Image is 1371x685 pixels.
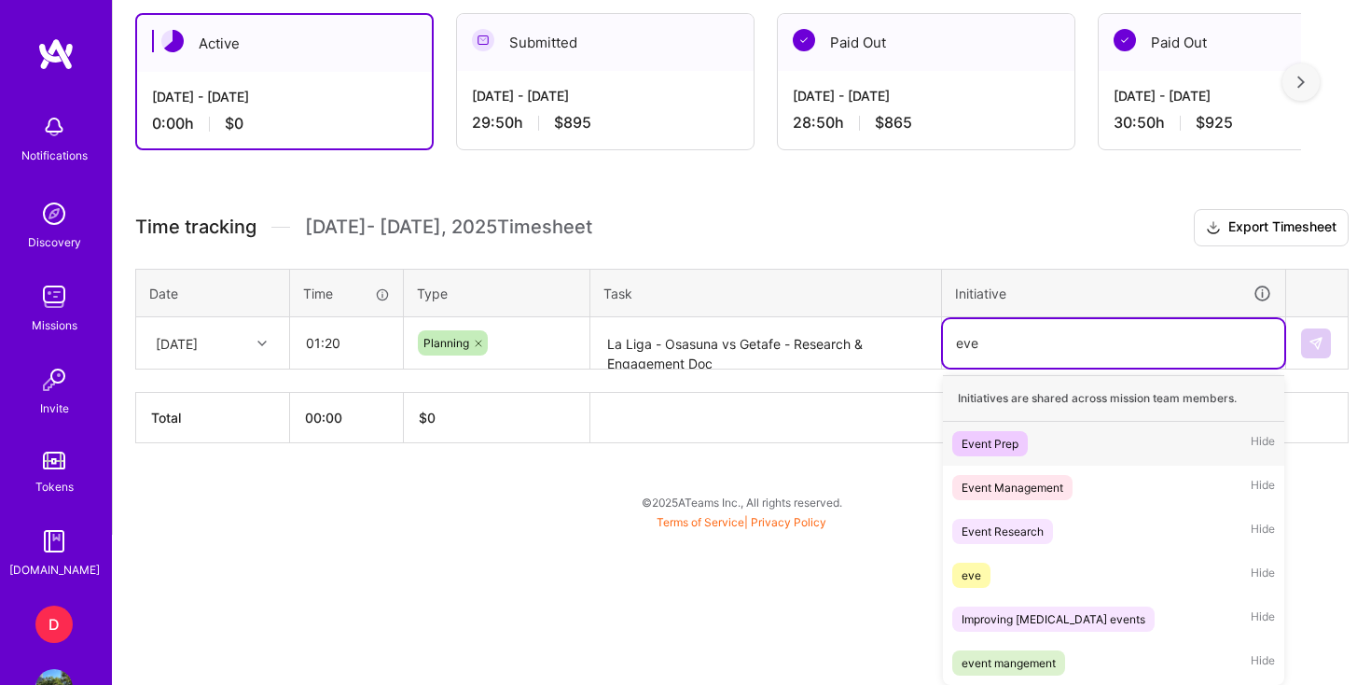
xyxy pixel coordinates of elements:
[225,114,243,133] span: $0
[40,398,69,418] div: Invite
[793,29,815,51] img: Paid Out
[472,29,494,51] img: Submitted
[657,515,826,529] span: |
[1297,76,1305,89] img: right
[457,14,754,71] div: Submitted
[793,86,1059,105] div: [DATE] - [DATE]
[28,232,81,252] div: Discovery
[419,410,436,426] span: $ 0
[152,87,417,106] div: [DATE] - [DATE]
[962,434,1018,454] div: Event Prep
[31,606,77,643] a: D
[943,375,1284,422] div: Initiatives are shared across mission team members.
[793,113,1059,133] div: 28:50 h
[303,284,390,303] div: Time
[592,319,939,369] textarea: La Liga - Osasuna vs Getafe - Research & Engagement Doc
[257,339,267,348] i: icon Chevron
[955,283,1272,304] div: Initiative
[423,336,469,350] span: Planning
[778,14,1074,71] div: Paid Out
[35,523,73,560] img: guide book
[305,216,592,239] span: [DATE] - [DATE] , 2025 Timesheet
[161,30,184,52] img: Active
[1206,218,1221,238] i: icon Download
[35,361,73,398] img: Invite
[152,114,417,133] div: 0:00 h
[43,452,65,469] img: tokens
[35,108,73,146] img: bell
[1251,519,1275,544] span: Hide
[554,113,591,133] span: $895
[962,478,1063,497] div: Event Management
[32,315,77,335] div: Missions
[1251,431,1275,456] span: Hide
[1114,29,1136,51] img: Paid Out
[21,146,88,165] div: Notifications
[962,566,981,585] div: eve
[1251,475,1275,500] span: Hide
[1194,209,1349,246] button: Export Timesheet
[1196,113,1233,133] span: $925
[35,278,73,315] img: teamwork
[137,15,432,72] div: Active
[751,515,826,529] a: Privacy Policy
[112,479,1371,525] div: © 2025 ATeams Inc., All rights reserved.
[136,269,290,317] th: Date
[156,333,198,353] div: [DATE]
[37,37,75,71] img: logo
[590,269,942,317] th: Task
[875,113,912,133] span: $865
[404,269,590,317] th: Type
[472,113,739,133] div: 29:50 h
[1309,336,1323,351] img: Submit
[962,609,1145,629] div: Improving [MEDICAL_DATA] events
[35,195,73,232] img: discovery
[35,606,73,643] div: D
[9,560,100,580] div: [DOMAIN_NAME]
[290,393,404,443] th: 00:00
[962,653,1056,673] div: event mangement
[1251,607,1275,632] span: Hide
[962,522,1044,541] div: Event Research
[135,216,256,239] span: Time tracking
[35,477,74,496] div: Tokens
[472,86,739,105] div: [DATE] - [DATE]
[1251,563,1275,588] span: Hide
[657,515,744,529] a: Terms of Service
[1251,650,1275,676] span: Hide
[291,318,402,368] input: HH:MM
[136,393,290,443] th: Total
